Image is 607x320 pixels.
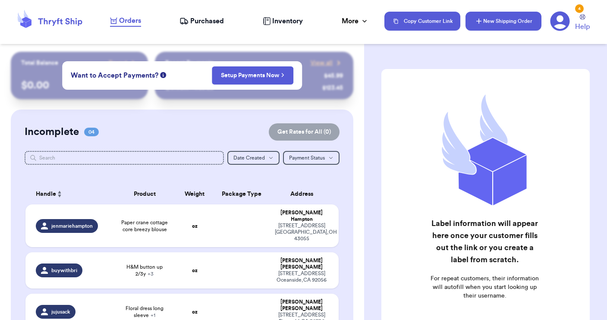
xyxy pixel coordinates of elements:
[113,184,176,204] th: Product
[190,16,224,26] span: Purchased
[311,59,333,67] span: View all
[36,190,56,199] span: Handle
[233,155,265,160] span: Date Created
[342,16,369,26] div: More
[575,22,590,32] span: Help
[192,223,198,229] strong: oz
[119,16,141,26] span: Orders
[214,184,270,204] th: Package Type
[109,59,138,67] a: Payout
[275,299,328,312] div: [PERSON_NAME] [PERSON_NAME]
[269,123,340,141] button: Get Rates for All (0)
[221,71,284,80] a: Setup Payments Now
[21,78,137,92] p: $ 0.00
[275,257,328,270] div: [PERSON_NAME] [PERSON_NAME]
[275,223,328,242] div: [STREET_ADDRESS] [GEOGRAPHIC_DATA] , OH 43055
[148,271,154,276] span: + 3
[427,274,543,300] p: For repeat customers, their information will autofill when you start looking up their username.
[25,125,79,139] h2: Incomplete
[192,309,198,314] strong: oz
[51,267,77,274] span: buywithbri
[275,270,328,283] div: [STREET_ADDRESS] Oceanside , CA 92056
[324,72,343,80] div: $ 45.99
[283,151,340,165] button: Payment Status
[575,14,590,32] a: Help
[311,59,343,67] a: View all
[71,70,158,81] span: Want to Accept Payments?
[289,155,325,160] span: Payment Status
[179,16,224,26] a: Purchased
[192,268,198,273] strong: oz
[384,12,460,31] button: Copy Customer Link
[118,264,170,277] span: H&M button up 2/3y
[151,313,155,318] span: + 1
[275,210,328,223] div: [PERSON_NAME] Hampton
[465,12,541,31] button: New Shipping Order
[427,217,543,266] h2: Label information will appear here once your customer fills out the link or you create a label fr...
[110,16,141,27] a: Orders
[270,184,339,204] th: Address
[25,151,224,165] input: Search
[176,184,214,204] th: Weight
[51,223,93,229] span: jenmariehampton
[84,128,99,136] span: 04
[272,16,303,26] span: Inventory
[118,219,170,233] span: Paper crane cottage core breezy blouse
[575,4,584,13] div: 4
[322,84,343,92] div: $ 123.45
[263,16,303,26] a: Inventory
[118,305,170,319] span: Floral dress long sleeve
[550,11,570,31] a: 4
[109,59,127,67] span: Payout
[56,189,63,199] button: Sort ascending
[51,308,70,315] span: jujusack
[212,66,293,85] button: Setup Payments Now
[21,59,58,67] p: Total Balance
[165,59,213,67] p: Recent Payments
[227,151,280,165] button: Date Created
